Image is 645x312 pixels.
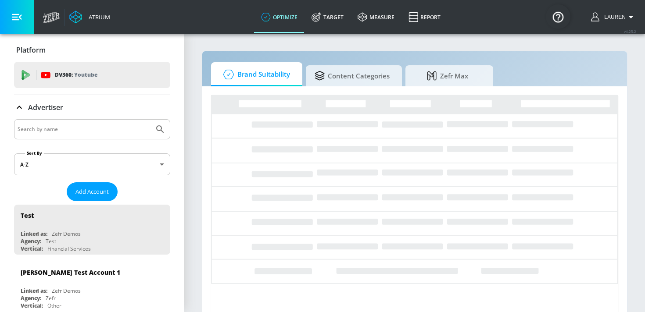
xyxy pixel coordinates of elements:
span: Zefr Max [414,65,481,86]
div: Agency: [21,294,41,302]
div: Linked as: [21,230,47,238]
div: Zefr Demos [52,230,81,238]
span: login as: lauren.bacher@zefr.com [601,14,626,20]
div: [PERSON_NAME] Test Account 1Linked as:Zefr DemosAgency:ZefrVertical:Other [14,262,170,312]
div: TestLinked as:Zefr DemosAgency:TestVertical:Financial Services [14,205,170,255]
button: Lauren [591,12,636,22]
div: Agency: [21,238,41,245]
button: Open Resource Center [546,4,570,29]
button: Add Account [67,182,118,201]
div: Vertical: [21,245,43,252]
p: Youtube [74,70,97,79]
a: Report [401,1,448,33]
a: optimize [254,1,305,33]
p: Platform [16,45,46,55]
div: [PERSON_NAME] Test Account 1 [21,268,120,277]
a: measure [351,1,401,33]
p: Advertiser [28,103,63,112]
div: Atrium [85,13,110,21]
div: Zefr [46,294,56,302]
span: Brand Suitability [220,64,290,85]
div: Other [47,302,61,309]
span: Add Account [75,187,109,197]
div: Test [21,211,34,220]
div: DV360: Youtube [14,62,170,88]
div: Linked as: [21,287,47,294]
div: Test [46,238,56,245]
a: Atrium [69,11,110,24]
div: Platform [14,38,170,62]
a: Target [305,1,351,33]
div: Advertiser [14,95,170,120]
label: Sort By [25,150,44,156]
span: v 4.25.2 [624,29,636,34]
div: A-Z [14,153,170,175]
div: Vertical: [21,302,43,309]
p: DV360: [55,70,97,80]
input: Search by name [18,124,150,135]
div: Zefr Demos [52,287,81,294]
div: Financial Services [47,245,91,252]
span: Content Categories [315,65,390,86]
